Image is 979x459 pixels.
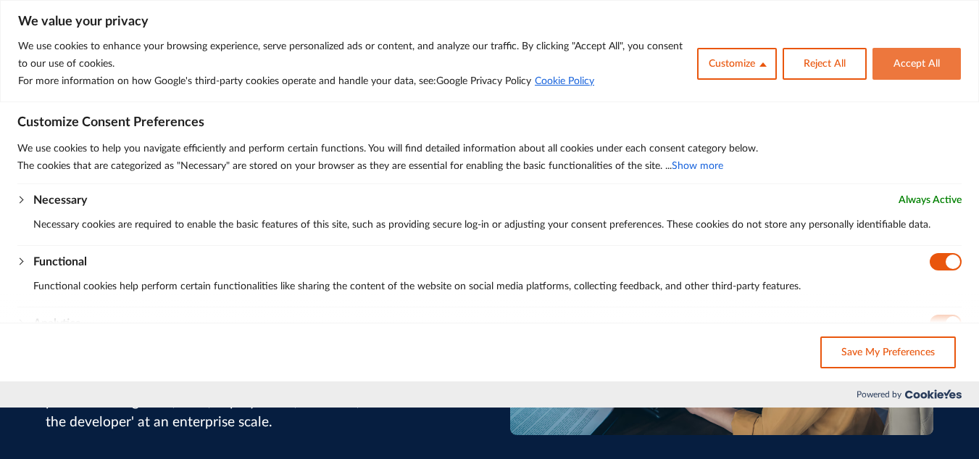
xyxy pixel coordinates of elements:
[18,13,961,30] p: We value your privacy
[18,38,686,73] p: We use cookies to enhance your browsing experience, serve personalized ads or content, and analyz...
[697,48,777,80] button: Customize
[17,157,962,175] p: The cookies that are categorized as "Necessary" are stored on your browser as they are essential ...
[534,75,595,87] a: Cookie Policy
[33,191,87,209] button: Necessary
[33,278,962,295] p: Functional cookies help perform certain functionalities like sharing the content of the website o...
[436,76,531,86] a: Google Privacy Policy
[872,48,961,80] button: Accept All
[672,157,723,175] button: Show more
[17,114,204,131] span: Customize Consent Preferences
[783,48,867,80] button: Reject All
[820,336,956,368] button: Save My Preferences
[17,140,962,157] p: We use cookies to help you navigate efficiently and perform certain functions. You will find deta...
[33,216,962,233] p: Necessary cookies are required to enable the basic features of this site, such as providing secur...
[18,73,686,90] p: For more information on how Google's third-party cookies operate and handle your data, see:
[905,389,962,399] img: Cookieyes logo
[899,191,962,209] span: Always Active
[930,253,962,270] input: Disable Functional
[33,253,87,270] button: Functional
